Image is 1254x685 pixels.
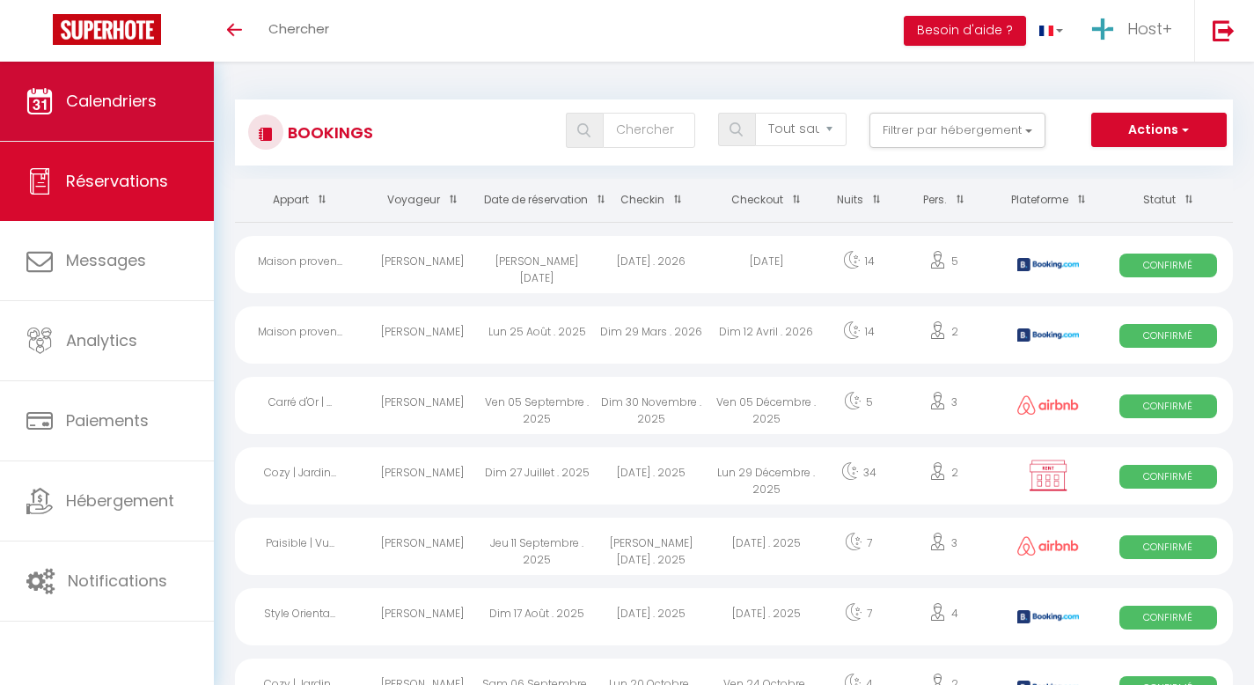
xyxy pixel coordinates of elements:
th: Sort by nights [824,179,893,222]
button: Besoin d'aide ? [904,16,1026,46]
th: Sort by channel [994,179,1104,222]
th: Sort by rentals [235,179,364,222]
th: Sort by booking date [480,179,594,222]
span: Messages [66,249,146,271]
input: Chercher [603,113,694,148]
h3: Bookings [283,113,373,152]
th: Sort by people [893,179,993,222]
button: Actions [1091,113,1227,148]
th: Sort by status [1104,179,1233,222]
th: Sort by checkout [709,179,824,222]
span: Calendriers [66,90,157,112]
span: Hébergement [66,490,174,512]
img: Super Booking [53,14,161,45]
img: ... [1089,16,1116,42]
span: Chercher [268,19,329,38]
span: Réservations [66,170,168,192]
th: Sort by guest [364,179,479,222]
button: Filtrer par hébergement [869,113,1045,148]
span: Host+ [1127,18,1172,40]
button: Ouvrir le widget de chat LiveChat [14,7,67,60]
img: logout [1213,19,1235,41]
th: Sort by checkin [594,179,708,222]
span: Paiements [66,409,149,431]
span: Analytics [66,329,137,351]
span: Notifications [68,570,167,592]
